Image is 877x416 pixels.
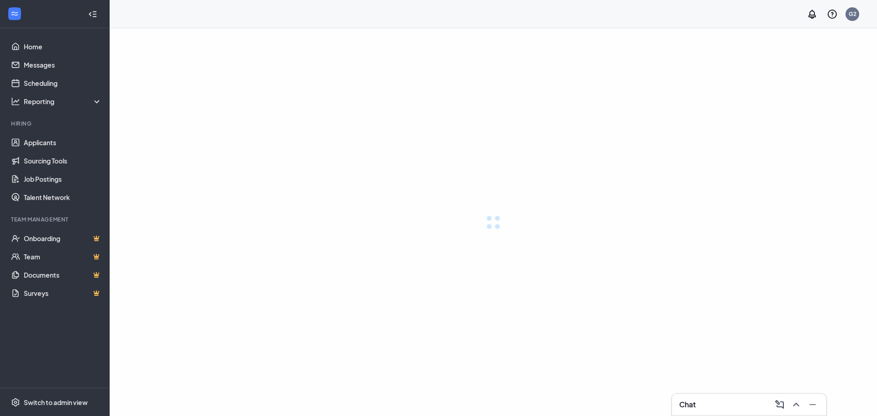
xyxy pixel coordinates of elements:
[11,97,20,106] svg: Analysis
[88,10,97,19] svg: Collapse
[24,74,102,92] a: Scheduling
[771,397,786,412] button: ComposeMessage
[679,400,696,410] h3: Chat
[11,216,100,223] div: Team Management
[24,284,102,302] a: SurveysCrown
[24,247,102,266] a: TeamCrown
[788,397,803,412] button: ChevronUp
[11,398,20,407] svg: Settings
[24,398,88,407] div: Switch to admin view
[827,9,838,20] svg: QuestionInfo
[11,120,100,127] div: Hiring
[774,399,785,410] svg: ComposeMessage
[804,397,819,412] button: Minimize
[791,399,802,410] svg: ChevronUp
[24,266,102,284] a: DocumentsCrown
[24,97,102,106] div: Reporting
[24,133,102,152] a: Applicants
[24,188,102,206] a: Talent Network
[807,399,818,410] svg: Minimize
[10,9,19,18] svg: WorkstreamLogo
[849,10,856,18] div: G2
[807,9,818,20] svg: Notifications
[24,170,102,188] a: Job Postings
[24,56,102,74] a: Messages
[24,152,102,170] a: Sourcing Tools
[24,37,102,56] a: Home
[24,229,102,247] a: OnboardingCrown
